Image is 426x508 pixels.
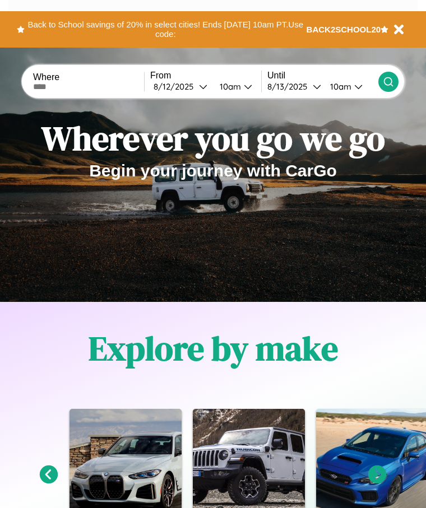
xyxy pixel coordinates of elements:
button: 8/12/2025 [150,81,211,92]
div: 8 / 13 / 2025 [267,81,313,92]
label: Until [267,71,378,81]
h1: Explore by make [89,325,338,371]
b: BACK2SCHOOL20 [307,25,381,34]
button: Back to School savings of 20% in select cities! Ends [DATE] 10am PT.Use code: [25,17,307,42]
button: 10am [321,81,378,92]
label: From [150,71,261,81]
div: 10am [325,81,354,92]
div: 10am [214,81,244,92]
div: 8 / 12 / 2025 [154,81,199,92]
label: Where [33,72,144,82]
button: 10am [211,81,261,92]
